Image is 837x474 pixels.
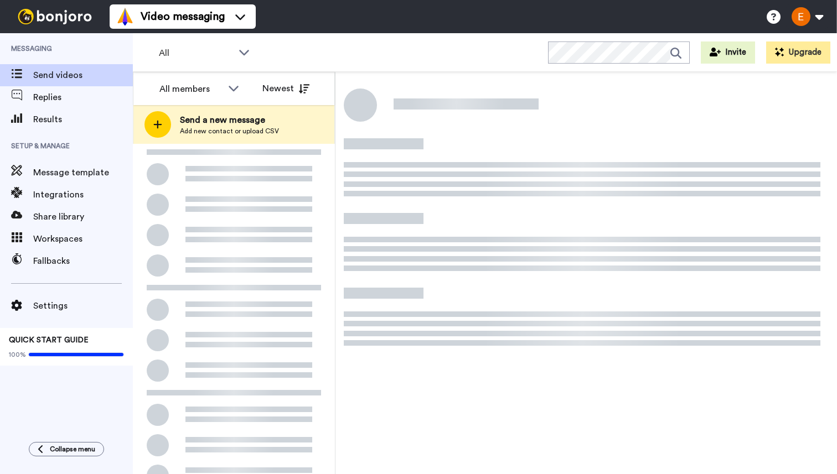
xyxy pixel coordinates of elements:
[254,77,318,100] button: Newest
[33,232,133,246] span: Workspaces
[33,254,133,268] span: Fallbacks
[29,442,104,456] button: Collapse menu
[33,113,133,126] span: Results
[9,336,89,344] span: QUICK START GUIDE
[159,82,223,96] div: All members
[180,127,279,136] span: Add new contact or upload CSV
[50,445,95,454] span: Collapse menu
[13,9,96,24] img: bj-logo-header-white.svg
[159,46,233,60] span: All
[33,166,133,179] span: Message template
[701,41,755,64] button: Invite
[9,350,26,359] span: 100%
[33,91,133,104] span: Replies
[33,69,133,82] span: Send videos
[33,210,133,223] span: Share library
[33,299,133,312] span: Settings
[141,9,225,24] span: Video messaging
[116,8,134,25] img: vm-color.svg
[766,41,830,64] button: Upgrade
[33,188,133,201] span: Integrations
[180,113,279,127] span: Send a new message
